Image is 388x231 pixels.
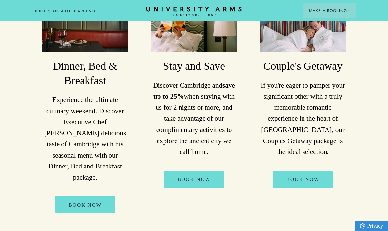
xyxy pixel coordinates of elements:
a: Home [146,7,242,17]
h3: Dinner, Bed & Breakfast [42,59,128,88]
strong: save up to 25% [153,81,235,100]
a: 3D TOUR:TAKE A LOOK AROUND [32,8,95,14]
a: Book Now [273,171,333,188]
p: If you're eager to pamper your significant other with a truly memorable romantic experience in th... [260,80,346,158]
button: Make a BookingArrow icon [303,3,356,18]
p: Discover Cambridge and when staying with us for 2 nights or more, and take advantage of our compl... [151,80,237,158]
a: Book Now [55,196,115,213]
img: Arrow icon [347,10,349,12]
h3: Couple's Getaway [260,59,346,73]
h3: Stay and Save [151,59,237,73]
p: Experience the ultimate culinary weekend. Discover Executive Chef [PERSON_NAME] delicious taste o... [42,94,128,183]
span: Make a Booking [309,8,349,13]
a: Book Now [164,171,225,188]
a: Privacy [355,221,388,231]
img: Privacy [360,223,365,229]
